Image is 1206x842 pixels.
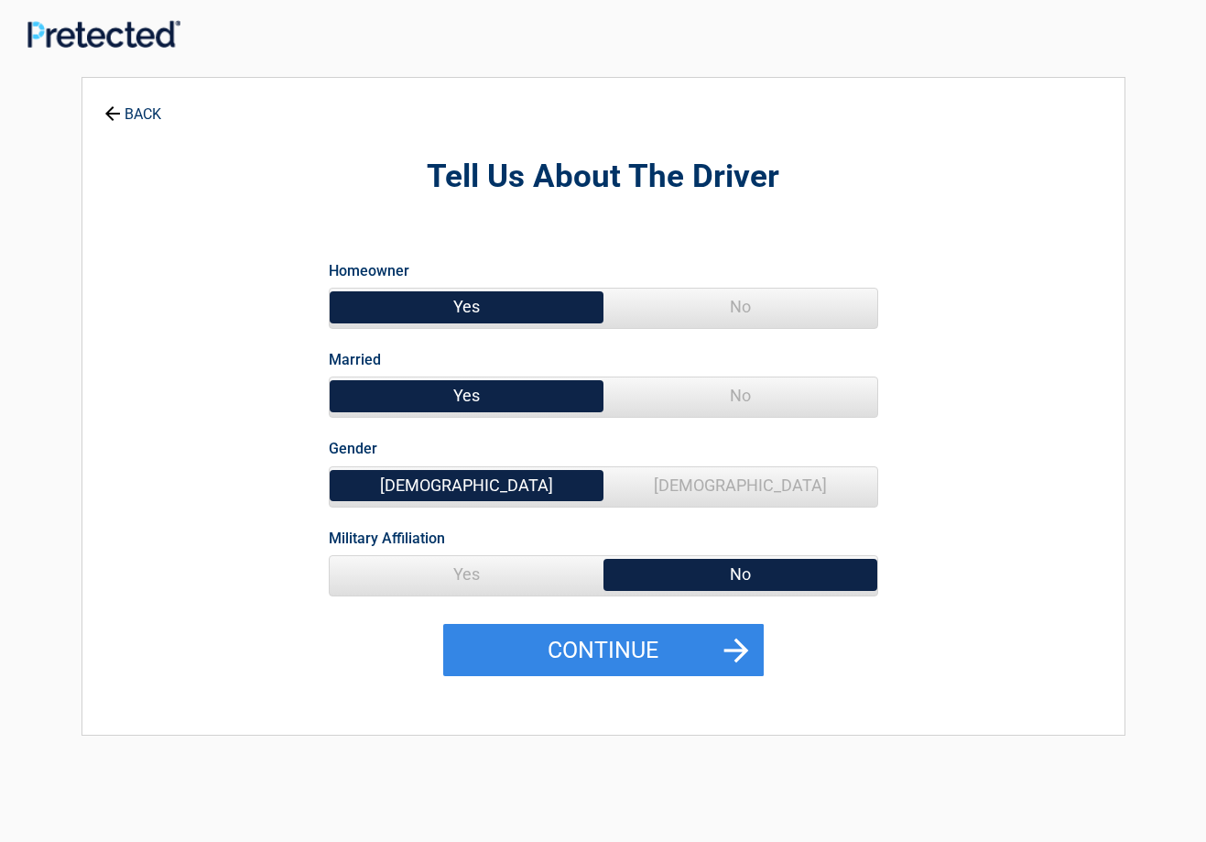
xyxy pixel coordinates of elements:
span: Yes [330,289,603,325]
span: Yes [330,377,603,414]
span: No [603,377,877,414]
label: Military Affiliation [329,526,445,551]
h2: Tell Us About The Driver [183,156,1024,199]
label: Married [329,347,381,372]
a: BACK [101,90,165,122]
label: Gender [329,436,377,461]
img: Main Logo [27,20,180,48]
span: No [603,289,877,325]
span: No [603,556,877,593]
button: Continue [443,624,764,677]
label: Homeowner [329,258,409,283]
span: Yes [330,556,603,593]
span: [DEMOGRAPHIC_DATA] [330,467,603,504]
span: [DEMOGRAPHIC_DATA] [603,467,877,504]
